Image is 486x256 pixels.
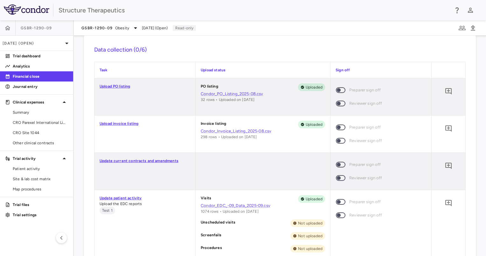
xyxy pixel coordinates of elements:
span: 32 rows • Uploaded on [DATE] [201,97,254,102]
span: Preparer sign off [349,87,381,94]
p: Visits [201,195,211,203]
span: Map procedures [13,186,68,192]
button: Add comment [443,198,454,209]
span: Reviewer sign off [349,212,382,219]
p: Screenfails [201,232,221,240]
a: Condor_EDC_-09_Data_2025-09.csv [201,203,325,209]
svg: Add comment [445,199,452,207]
p: Trial files [13,202,68,208]
span: Confirm ALL numbers are correct [100,207,115,214]
span: Site & lab cost matrix [13,176,68,182]
span: CRO Site 1044 [13,130,68,136]
span: Patient activity [13,166,68,172]
p: PO listing [201,83,218,91]
span: Reviewer sign off [349,137,382,144]
p: Unscheduled visits [201,219,235,227]
span: Test 1 [100,208,115,213]
button: Add comment [443,86,454,97]
span: Obesity [115,25,129,31]
p: Sign off [336,67,426,73]
span: Preparer sign off [349,198,381,205]
a: Condor_PO_Listing_2025-08.csv [201,91,325,97]
p: Trial settings [13,212,68,218]
a: Update patient activity [100,196,142,200]
span: Uploaded [303,122,325,127]
span: Reviewer sign off [349,174,382,181]
span: Not uploaded [295,220,325,226]
div: Structure Therapeutics [59,5,449,15]
button: Add comment [443,160,454,171]
span: Upload the EDC reports [100,202,142,206]
span: Not uploaded [295,246,325,252]
span: Other clinical contracts [13,140,68,146]
span: 298 rows • Uploaded on [DATE] [201,135,257,139]
svg: Add comment [445,162,452,170]
p: Upload status [201,67,325,73]
span: Summary [13,110,68,115]
p: Read-only [173,25,196,31]
span: GSBR-1290-09 [21,25,52,31]
span: 1074 rows • Uploaded on [DATE] [201,209,259,214]
svg: Add comment [445,125,452,132]
p: Financial close [13,74,68,79]
h6: Data collection (0/6) [94,46,466,54]
span: [DATE] (Open) [142,25,168,31]
span: Preparer sign off [349,161,381,168]
p: Trial activity [13,156,60,161]
a: Upload invoice listing [100,121,138,126]
a: Update current contracts and amendments [100,159,178,163]
p: Trial dashboard [13,53,68,59]
p: Clinical expenses [13,99,60,105]
p: [DATE] (Open) [3,40,63,46]
p: Procedures [201,245,222,252]
p: Invoice listing [201,121,226,128]
span: GSBR-1290-09 [81,25,113,31]
span: Reviewer sign off [349,100,382,107]
span: CRO Parexel International Limited [13,120,68,125]
button: Add comment [443,123,454,134]
span: Uploaded [303,84,325,90]
a: Condor_Invoice_Listing_2025-08.csv [201,128,325,134]
p: Analytics [13,63,68,69]
img: logo-full-BYUhSk78.svg [4,4,49,15]
span: Preparer sign off [349,124,381,131]
p: Journal entry [13,84,68,89]
span: Uploaded [303,196,325,202]
p: Task [100,67,190,73]
span: Not uploaded [295,233,325,239]
svg: Add comment [445,88,452,95]
a: Upload PO listing [100,84,130,89]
